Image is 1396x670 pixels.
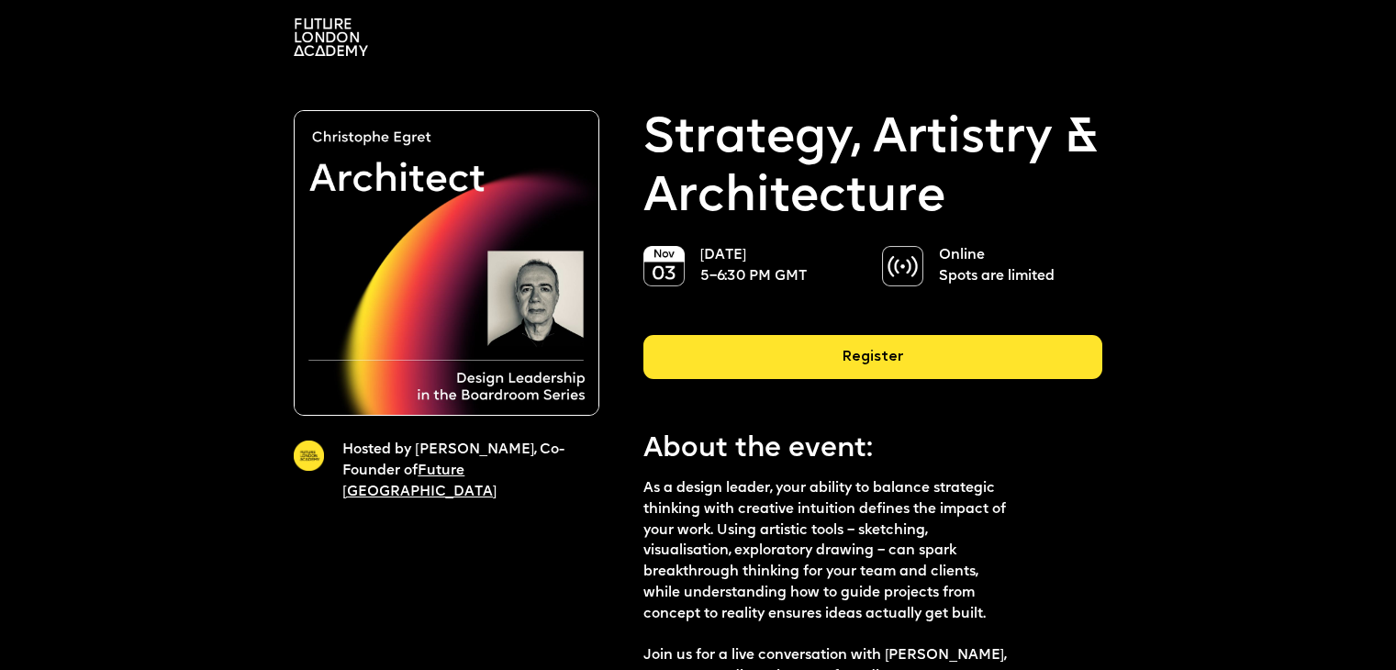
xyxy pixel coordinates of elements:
[643,430,1056,470] p: About the event:
[294,441,324,471] img: A yellow circle with Future London Academy logo
[939,246,1086,288] p: Online Spots are limited
[643,335,1102,394] a: Register
[294,18,368,56] img: A logo saying in 3 lines: Future London Academy
[643,335,1102,379] div: Register
[342,441,574,503] p: Hosted by [PERSON_NAME], Co-Founder of
[700,246,847,288] p: [DATE] 5–6:30 PM GMT
[643,110,1102,228] p: Strategy, Artistry & Architecture
[342,464,497,499] a: Future [GEOGRAPHIC_DATA]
